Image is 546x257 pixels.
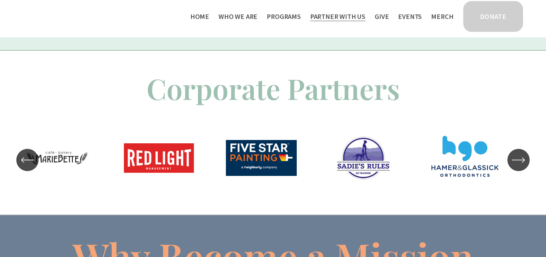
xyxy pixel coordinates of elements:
[375,10,389,23] a: Give
[431,10,453,23] a: Merch
[398,10,422,23] a: Events
[190,10,209,23] a: Home
[267,10,301,23] a: folder dropdown
[310,10,365,23] a: folder dropdown
[218,11,257,22] span: Who We Are
[267,11,301,22] span: Programs
[22,69,524,109] p: Corporate Partners
[310,11,365,22] span: Partner With Us
[218,10,257,23] a: folder dropdown
[16,149,39,171] button: Previous
[507,149,530,171] button: Next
